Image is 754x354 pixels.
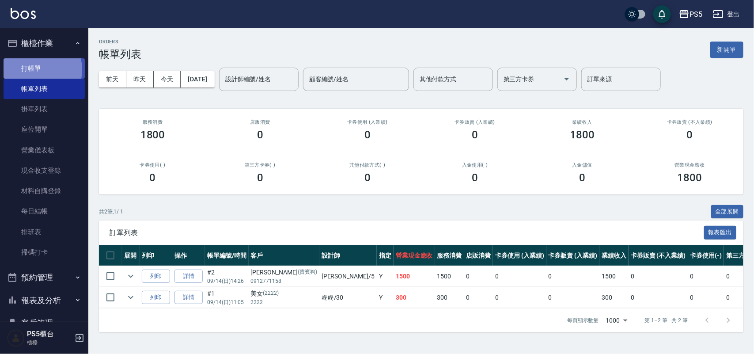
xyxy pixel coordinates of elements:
h3: 0 [257,171,263,184]
button: 新開單 [710,42,743,58]
th: 營業現金應收 [394,245,435,266]
button: expand row [124,270,137,283]
th: 設計師 [319,245,377,266]
td: 0 [688,287,724,308]
h2: 入金儲值 [539,162,625,168]
td: 0 [493,287,546,308]
h3: 帳單列表 [99,48,141,61]
h2: 其他付款方式(-) [324,162,410,168]
td: 0 [493,266,546,287]
td: 0 [546,287,600,308]
p: (貴賓狗) [298,268,317,277]
button: 昨天 [126,71,154,88]
a: 詳情 [174,270,203,283]
td: 1500 [435,266,464,287]
button: 列印 [142,270,170,283]
button: 今天 [154,71,181,88]
td: 0 [629,287,688,308]
p: 09/14 (日) 11:05 [207,298,246,306]
h3: 0 [257,129,263,141]
div: 1000 [602,308,631,332]
td: 300 [435,287,464,308]
button: 全部展開 [711,205,744,219]
h3: 0 [579,171,585,184]
th: 列印 [140,245,172,266]
a: 新開單 [710,45,743,53]
h2: 業績收入 [539,119,625,125]
a: 現金收支登錄 [4,160,85,181]
th: 卡券使用 (入業績) [493,245,546,266]
button: 列印 [142,291,170,305]
button: 預約管理 [4,266,85,289]
a: 營業儀表板 [4,140,85,160]
span: 訂單列表 [110,228,704,237]
button: 報表及分析 [4,289,85,312]
a: 材料自購登錄 [4,181,85,201]
a: 掃碼打卡 [4,242,85,263]
a: 掛單列表 [4,99,85,119]
p: 櫃檯 [27,339,72,346]
th: 客戶 [249,245,319,266]
th: 業績收入 [599,245,629,266]
button: 登出 [709,6,743,23]
p: 0912771158 [251,277,317,285]
td: [PERSON_NAME] /5 [319,266,377,287]
a: 帳單列表 [4,79,85,99]
button: save [653,5,671,23]
h3: 1800 [570,129,595,141]
h2: 入金使用(-) [432,162,518,168]
th: 指定 [377,245,394,266]
button: PS5 [675,5,706,23]
td: 1500 [599,266,629,287]
th: 卡券販賣 (入業績) [546,245,600,266]
button: 前天 [99,71,126,88]
th: 帳單編號/時間 [205,245,249,266]
h3: 0 [472,171,478,184]
h2: 店販消費 [217,119,303,125]
td: 0 [464,287,493,308]
h3: 0 [150,171,156,184]
h3: 1800 [140,129,165,141]
th: 店販消費 [464,245,493,266]
h3: 1800 [677,171,702,184]
td: 0 [546,266,600,287]
p: 共 2 筆, 1 / 1 [99,208,123,216]
h2: 卡券使用 (入業績) [324,119,410,125]
h2: 營業現金應收 [647,162,733,168]
td: 0 [688,266,724,287]
a: 打帳單 [4,58,85,79]
a: 座位開單 [4,119,85,140]
h3: 0 [364,171,371,184]
th: 卡券販賣 (不入業績) [629,245,688,266]
h3: 0 [686,129,693,141]
a: 報表匯出 [704,228,737,236]
a: 排班表 [4,222,85,242]
td: Y [377,266,394,287]
td: 咚咚 /30 [319,287,377,308]
a: 每日結帳 [4,201,85,221]
button: 報表匯出 [704,226,737,240]
p: 每頁顯示數量 [567,316,599,324]
button: [DATE] [181,71,214,88]
div: PS5 [690,9,702,20]
img: Person [7,329,25,347]
p: (2222) [263,289,279,298]
h3: 服務消費 [110,119,196,125]
td: 1500 [394,266,435,287]
p: 09/14 (日) 14:26 [207,277,246,285]
td: Y [377,287,394,308]
th: 卡券使用(-) [688,245,724,266]
h2: ORDERS [99,39,141,45]
button: Open [560,72,574,86]
div: [PERSON_NAME] [251,268,317,277]
button: 櫃檯作業 [4,32,85,55]
td: #2 [205,266,249,287]
h3: 0 [472,129,478,141]
h5: PS5櫃台 [27,330,72,339]
td: 300 [394,287,435,308]
th: 展開 [122,245,140,266]
th: 服務消費 [435,245,464,266]
div: 美女 [251,289,317,298]
h2: 卡券販賣 (不入業績) [647,119,733,125]
button: expand row [124,291,137,304]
